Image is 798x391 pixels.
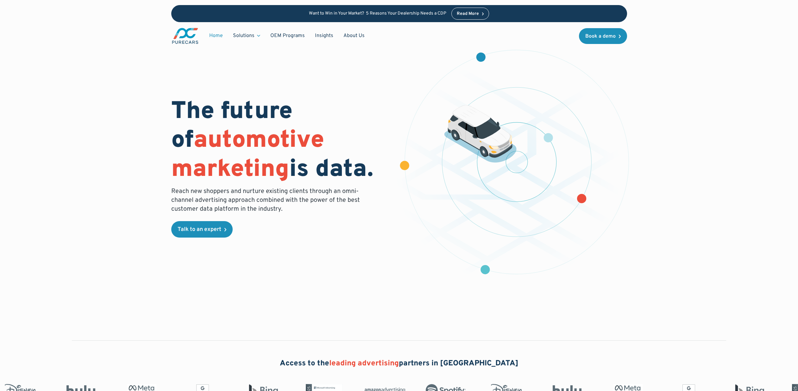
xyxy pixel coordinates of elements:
[329,359,399,368] span: leading advertising
[457,12,479,16] div: Read More
[338,30,370,42] a: About Us
[171,126,324,185] span: automotive marketing
[310,30,338,42] a: Insights
[171,27,199,45] img: purecars logo
[171,221,233,238] a: Talk to an expert
[171,27,199,45] a: main
[579,28,627,44] a: Book a demo
[444,105,517,163] img: illustration of a vehicle
[585,34,616,39] div: Book a demo
[204,30,228,42] a: Home
[178,227,221,233] div: Talk to an expert
[228,30,265,42] div: Solutions
[451,8,489,20] a: Read More
[309,11,446,16] p: Want to Win in Your Market? 5 Reasons Your Dealership Needs a CDP
[233,32,254,39] div: Solutions
[265,30,310,42] a: OEM Programs
[171,187,364,214] p: Reach new shoppers and nurture existing clients through an omni-channel advertising approach comb...
[280,358,518,369] h2: Access to the partners in [GEOGRAPHIC_DATA]
[171,98,392,184] h1: The future of is data.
